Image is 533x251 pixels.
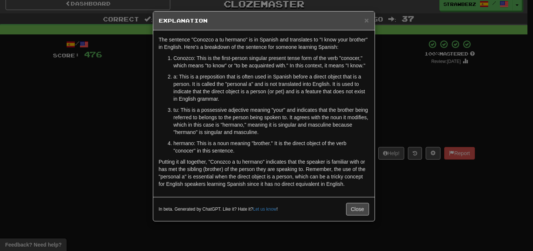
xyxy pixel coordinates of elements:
p: The sentence "Conozco a tu hermano" is in Spanish and translates to "I know your brother" in Engl... [159,36,369,51]
button: Close [346,203,369,215]
p: hermano: This is a noun meaning "brother." It is the direct object of the verb "conocer" in this ... [174,140,369,154]
span: × [364,16,369,24]
button: Close [364,16,369,24]
p: a: This is a preposition that is often used in Spanish before a direct object that is a person. I... [174,73,369,103]
a: Let us know [253,207,276,212]
p: tu: This is a possessive adjective meaning "your" and indicates that the brother being referred t... [174,106,369,136]
p: Conozco: This is the first-person singular present tense form of the verb "conocer," which means ... [174,54,369,69]
small: In beta. Generated by ChatGPT. Like it? Hate it? ! [159,206,278,212]
p: Putting it all together, "Conozco a tu hermano" indicates that the speaker is familiar with or ha... [159,158,369,188]
h5: Explanation [159,17,369,24]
